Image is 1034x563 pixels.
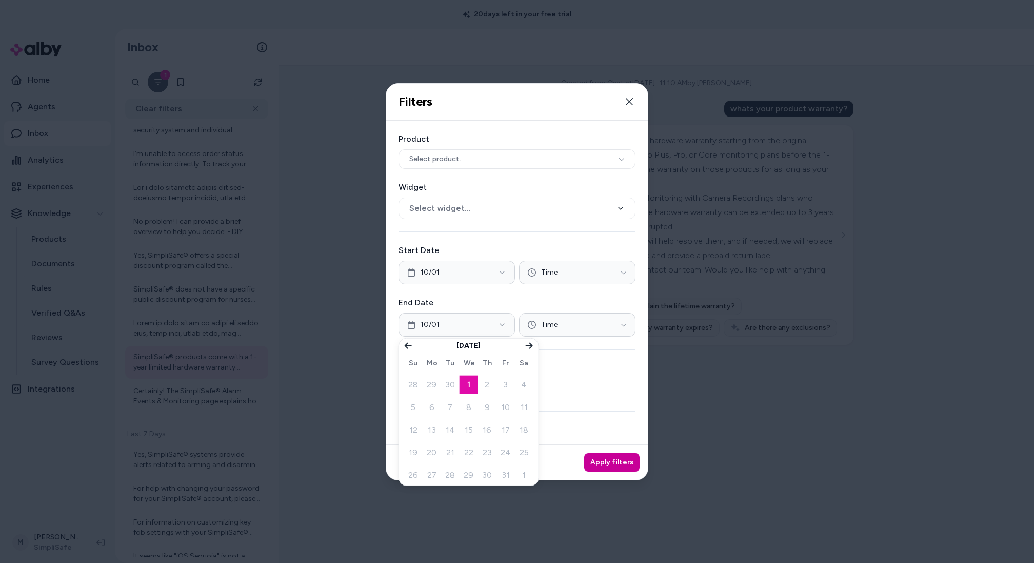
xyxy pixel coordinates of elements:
span: Select product.. [409,154,463,164]
th: Sunday [404,356,423,371]
label: End Date [399,297,635,309]
button: 30 [441,376,460,394]
button: Go to previous month [401,339,415,353]
th: Saturday [515,356,533,371]
label: Product [399,133,635,145]
span: Time [541,267,558,278]
button: 29 [423,376,441,394]
th: Monday [423,356,441,371]
button: Apply filters [584,453,640,472]
span: Time [541,320,558,330]
button: Time [519,261,635,284]
th: Tuesday [441,356,460,371]
div: [DATE] [456,341,481,351]
span: 10/01 [421,267,440,278]
h2: Filters [399,94,432,109]
th: Wednesday [460,356,478,371]
button: Time [519,313,635,337]
th: Thursday [478,356,496,371]
button: 28 [404,376,423,394]
th: Friday [496,356,515,371]
span: 10/01 [421,320,440,330]
button: 1 [460,376,478,394]
button: Select widget... [399,198,635,219]
label: Widget [399,181,635,193]
label: Start Date [399,244,635,257]
button: 10/01 [399,261,515,284]
button: 10/01 [399,313,515,337]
